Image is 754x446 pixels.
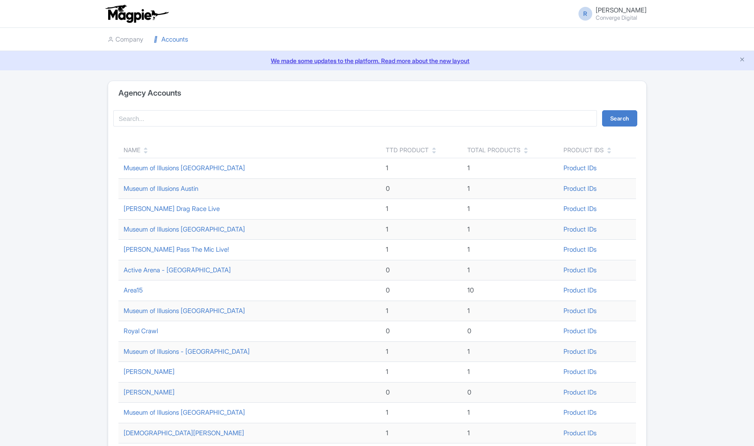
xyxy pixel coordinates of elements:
[381,260,462,280] td: 0
[467,145,521,154] div: Total Products
[462,280,558,301] td: 10
[462,321,558,342] td: 0
[381,240,462,260] td: 1
[563,307,597,315] a: Product IDs
[563,408,597,416] a: Product IDs
[563,388,597,396] a: Product IDs
[462,240,558,260] td: 1
[462,403,558,423] td: 1
[381,301,462,321] td: 1
[563,184,597,193] a: Product IDs
[462,301,558,321] td: 1
[739,55,745,65] button: Close announcement
[462,158,558,179] td: 1
[563,368,597,376] a: Product IDs
[386,145,429,154] div: TTD Product
[124,429,244,437] a: [DEMOGRAPHIC_DATA][PERSON_NAME]
[381,219,462,240] td: 1
[381,362,462,383] td: 1
[124,368,175,376] a: [PERSON_NAME]
[381,280,462,301] td: 0
[124,266,231,274] a: Active Arena - [GEOGRAPHIC_DATA]
[124,145,140,154] div: Name
[563,266,597,274] a: Product IDs
[381,403,462,423] td: 1
[124,347,250,356] a: Museum of Illusions - [GEOGRAPHIC_DATA]
[578,7,592,21] span: R
[573,7,647,21] a: R [PERSON_NAME] Converge Digital
[462,199,558,220] td: 1
[381,423,462,443] td: 1
[124,286,143,294] a: Area15
[563,205,597,213] a: Product IDs
[124,327,158,335] a: Royal Crawl
[124,307,245,315] a: Museum of Illusions [GEOGRAPHIC_DATA]
[124,225,245,233] a: Museum of Illusions [GEOGRAPHIC_DATA]
[381,321,462,342] td: 0
[381,382,462,403] td: 0
[462,382,558,403] td: 0
[563,327,597,335] a: Product IDs
[381,341,462,362] td: 1
[381,158,462,179] td: 1
[462,423,558,443] td: 1
[563,245,597,253] a: Product IDs
[124,164,245,172] a: Museum of Illusions [GEOGRAPHIC_DATA]
[462,260,558,280] td: 1
[124,245,229,253] a: [PERSON_NAME] Pass The Mic Live!
[462,219,558,240] td: 1
[563,429,597,437] a: Product IDs
[118,89,181,97] h4: Agency Accounts
[381,199,462,220] td: 1
[563,145,604,154] div: Product IDs
[154,28,188,51] a: Accounts
[113,110,597,127] input: Search...
[124,408,245,416] a: Museum of Illusions [GEOGRAPHIC_DATA]
[596,6,647,14] span: [PERSON_NAME]
[563,225,597,233] a: Product IDs
[462,341,558,362] td: 1
[462,362,558,383] td: 1
[124,184,198,193] a: Museum of Illusions Austin
[103,4,170,23] img: logo-ab69f6fb50320c5b225c76a69d11143b.png
[381,178,462,199] td: 0
[462,178,558,199] td: 1
[124,205,220,213] a: [PERSON_NAME] Drag Race Live
[602,110,637,127] button: Search
[5,56,749,65] a: We made some updates to the platform. Read more about the new layout
[108,28,143,51] a: Company
[124,388,175,396] a: [PERSON_NAME]
[563,164,597,172] a: Product IDs
[563,347,597,356] a: Product IDs
[596,15,647,21] small: Converge Digital
[563,286,597,294] a: Product IDs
